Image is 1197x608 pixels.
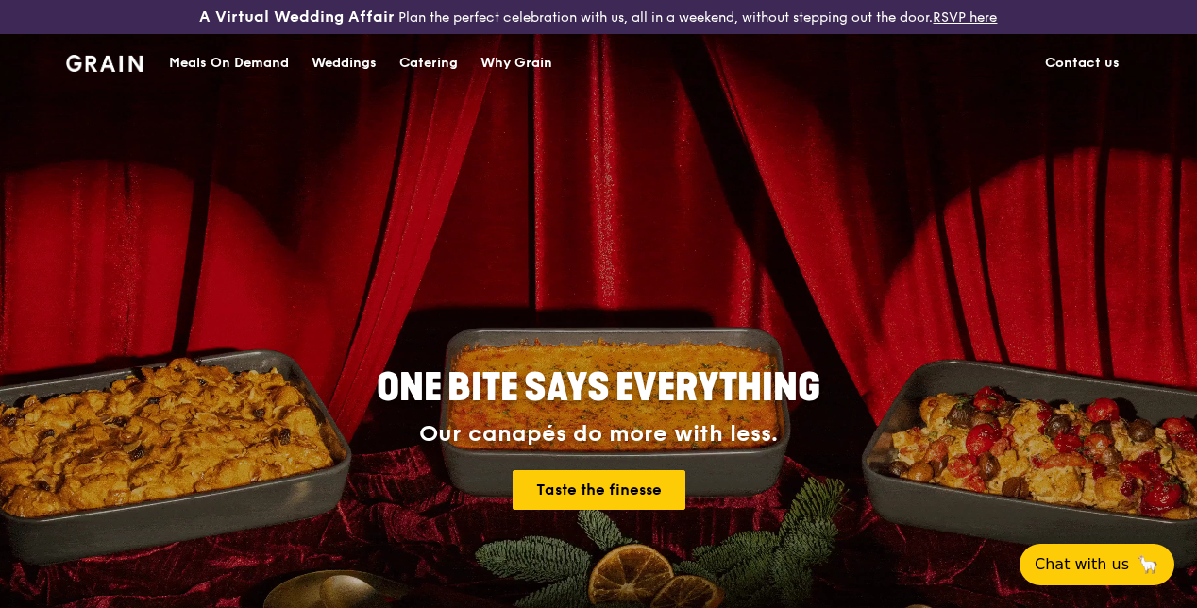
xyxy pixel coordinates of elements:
[259,421,938,448] div: Our canapés do more with less.
[66,33,143,90] a: GrainGrain
[399,35,458,92] div: Catering
[1020,544,1174,585] button: Chat with us🦙
[169,35,289,92] div: Meals On Demand
[469,35,564,92] a: Why Grain
[388,35,469,92] a: Catering
[377,365,820,411] span: ONE BITE SAYS EVERYTHING
[300,35,388,92] a: Weddings
[1137,553,1159,576] span: 🦙
[933,9,997,25] a: RSVP here
[199,8,997,26] div: Plan the perfect celebration with us, all in a weekend, without stepping out the door.
[199,8,395,26] h3: A Virtual Wedding Affair
[312,35,377,92] div: Weddings
[66,55,143,72] img: Grain
[1034,35,1131,92] a: Contact us
[513,470,685,510] a: Taste the finesse
[480,35,552,92] div: Why Grain
[1035,553,1129,576] span: Chat with us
